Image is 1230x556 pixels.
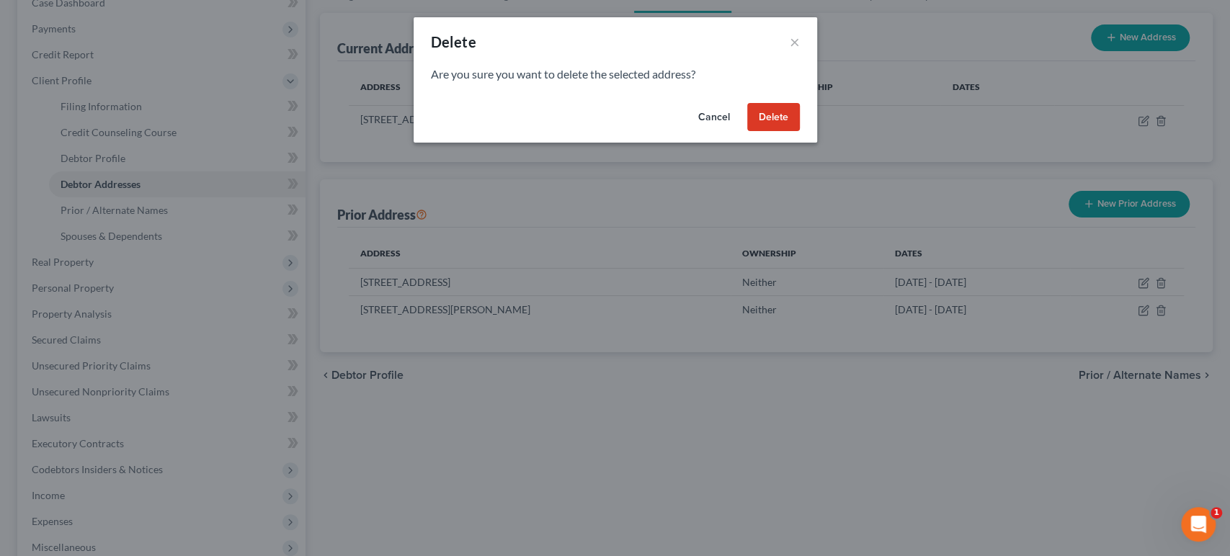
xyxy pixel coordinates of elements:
[687,103,741,132] button: Cancel
[1211,507,1222,519] span: 1
[431,32,476,52] div: Delete
[431,66,800,83] p: Are you sure you want to delete the selected address?
[1181,507,1216,542] iframe: Intercom live chat
[747,103,800,132] button: Delete
[790,33,800,50] button: ×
